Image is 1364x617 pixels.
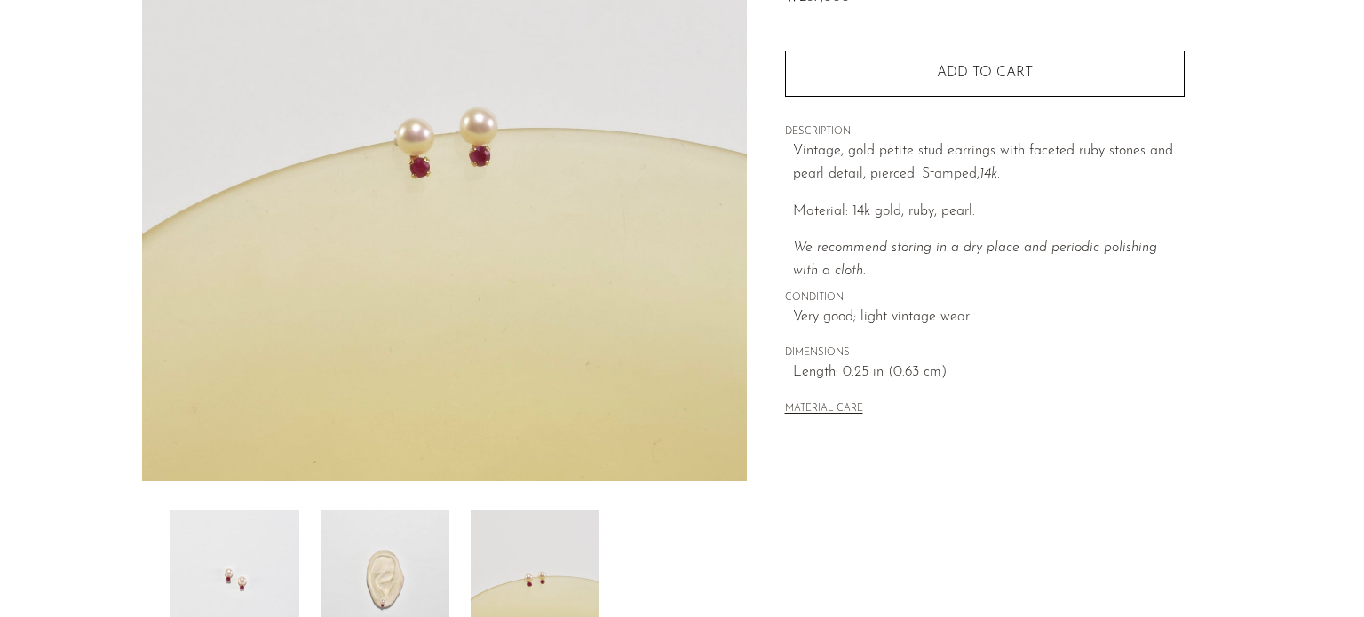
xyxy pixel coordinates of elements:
[793,201,1185,224] p: Material: 14k gold, ruby, pearl.
[785,290,1185,306] span: CONDITION
[793,140,1185,186] p: Vintage, gold petite stud earrings with faceted ruby stones and pearl detail, pierced. Stamped,
[785,345,1185,361] span: DIMENSIONS
[793,306,1185,329] span: Very good; light vintage wear.
[979,167,1000,181] em: 14k.
[785,51,1185,97] button: Add to cart
[937,66,1033,80] span: Add to cart
[785,124,1185,140] span: DESCRIPTION
[785,403,863,416] button: MATERIAL CARE
[793,361,1185,384] span: Length: 0.25 in (0.63 cm)
[793,241,1157,278] i: We recommend storing in a dry place and periodic polishing with a cloth.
